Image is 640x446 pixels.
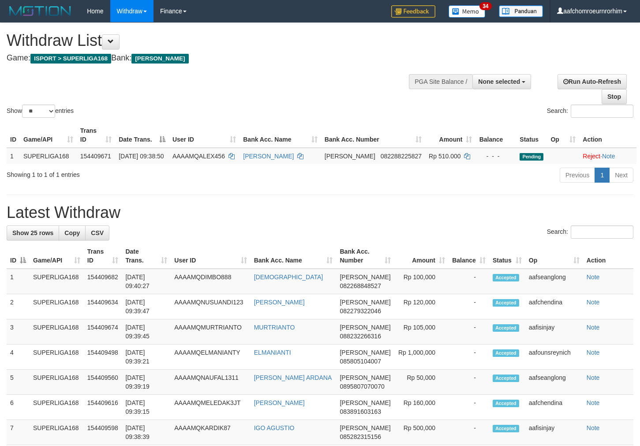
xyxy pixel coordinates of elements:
[587,349,600,356] a: Note
[30,319,84,345] td: SUPERLIGA168
[587,374,600,381] a: Note
[547,105,633,118] label: Search:
[340,383,384,390] span: Copy 0895807070070 to clipboard
[525,370,583,395] td: aafseanglong
[122,395,171,420] td: [DATE] 09:39:15
[254,299,305,306] a: [PERSON_NAME]
[493,349,519,357] span: Accepted
[449,395,489,420] td: -
[84,244,122,269] th: Trans ID: activate to sort column ascending
[171,244,250,269] th: User ID: activate to sort column ascending
[243,153,294,160] a: [PERSON_NAME]
[91,229,104,236] span: CSV
[122,420,171,445] td: [DATE] 09:38:39
[547,123,579,148] th: Op: activate to sort column ascending
[7,32,418,49] h1: Withdraw List
[7,148,20,164] td: 1
[449,370,489,395] td: -
[85,225,109,240] a: CSV
[340,424,390,431] span: [PERSON_NAME]
[7,294,30,319] td: 2
[587,399,600,406] a: Note
[391,5,435,18] img: Feedback.jpg
[489,244,525,269] th: Status: activate to sort column ascending
[7,54,418,63] h4: Game: Bank:
[84,420,122,445] td: 154409598
[449,294,489,319] td: -
[340,349,390,356] span: [PERSON_NAME]
[579,148,636,164] td: ·
[340,358,381,365] span: Copy 085805104007 to clipboard
[472,74,531,89] button: None selected
[493,324,519,332] span: Accepted
[321,123,425,148] th: Bank Acc. Number: activate to sort column ascending
[449,345,489,370] td: -
[525,269,583,294] td: aafseanglong
[7,123,20,148] th: ID
[7,244,30,269] th: ID: activate to sort column descending
[340,274,390,281] span: [PERSON_NAME]
[475,123,516,148] th: Balance
[115,123,169,148] th: Date Trans.: activate to sort column descending
[340,374,390,381] span: [PERSON_NAME]
[609,168,633,183] a: Next
[254,374,332,381] a: [PERSON_NAME] ARDANA
[340,408,381,415] span: Copy 083891603163 to clipboard
[516,123,547,148] th: Status
[7,225,59,240] a: Show 25 rows
[84,319,122,345] td: 154409674
[131,54,188,64] span: [PERSON_NAME]
[12,229,53,236] span: Show 25 rows
[587,324,600,331] a: Note
[409,74,472,89] div: PGA Site Balance /
[340,282,381,289] span: Copy 082268848527 to clipboard
[254,424,295,431] a: IGO AGUSTIO
[254,399,305,406] a: [PERSON_NAME]
[325,153,375,160] span: [PERSON_NAME]
[340,399,390,406] span: [PERSON_NAME]
[84,345,122,370] td: 154409498
[80,153,111,160] span: 154409671
[171,345,250,370] td: AAAAMQELMANIANTY
[525,294,583,319] td: aafchendina
[7,105,74,118] label: Show entries
[171,269,250,294] td: AAAAMQDIMBO888
[493,274,519,281] span: Accepted
[394,269,449,294] td: Rp 100,000
[525,345,583,370] td: aafounsreynich
[525,420,583,445] td: aafisinjay
[602,153,615,160] a: Note
[122,294,171,319] td: [DATE] 09:39:47
[595,168,610,183] a: 1
[169,123,240,148] th: User ID: activate to sort column ascending
[30,345,84,370] td: SUPERLIGA168
[394,294,449,319] td: Rp 120,000
[394,420,449,445] td: Rp 500,000
[449,244,489,269] th: Balance: activate to sort column ascending
[394,244,449,269] th: Amount: activate to sort column ascending
[122,269,171,294] td: [DATE] 09:40:27
[7,167,260,179] div: Showing 1 to 1 of 1 entries
[20,123,77,148] th: Game/API: activate to sort column ascending
[587,299,600,306] a: Note
[7,345,30,370] td: 4
[381,153,422,160] span: Copy 082288225827 to clipboard
[30,54,111,64] span: ISPORT > SUPERLIGA168
[571,225,633,239] input: Search:
[478,78,520,85] span: None selected
[30,244,84,269] th: Game/API: activate to sort column ascending
[59,225,86,240] a: Copy
[7,4,74,18] img: MOTION_logo.png
[20,148,77,164] td: SUPERLIGA168
[171,319,250,345] td: AAAAMQMURTRIANTO
[394,319,449,345] td: Rp 105,000
[77,123,115,148] th: Trans ID: activate to sort column ascending
[560,168,595,183] a: Previous
[429,153,460,160] span: Rp 510.000
[84,294,122,319] td: 154409634
[340,433,381,440] span: Copy 085282315156 to clipboard
[583,244,633,269] th: Action
[122,244,171,269] th: Date Trans.: activate to sort column ascending
[499,5,543,17] img: panduan.png
[558,74,627,89] a: Run Auto-Refresh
